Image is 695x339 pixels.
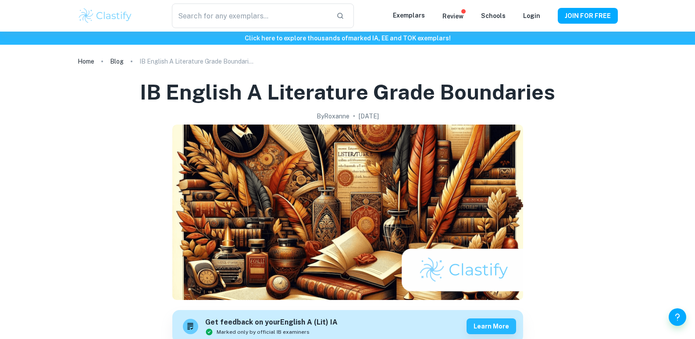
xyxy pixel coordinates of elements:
h2: By Roxanne [317,111,349,121]
img: Clastify logo [78,7,133,25]
button: JOIN FOR FREE [558,8,618,24]
p: Review [442,11,463,21]
a: Blog [110,55,124,68]
h1: IB English A Literature Grade Boundaries [140,78,555,106]
h2: [DATE] [359,111,379,121]
a: Login [523,12,540,19]
p: IB English A Literature Grade Boundaries [139,57,253,66]
h6: Get feedback on your English A (Lit) IA [205,317,338,328]
p: Exemplars [393,11,425,20]
h6: Click here to explore thousands of marked IA, EE and TOK exemplars ! [2,33,693,43]
input: Search for any exemplars... [172,4,329,28]
button: Learn more [467,318,516,334]
img: IB English A Literature Grade Boundaries cover image [172,125,523,300]
p: • [353,111,355,121]
a: Schools [481,12,506,19]
button: Help and Feedback [669,308,686,326]
span: Marked only by official IB examiners [217,328,310,336]
a: Home [78,55,94,68]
